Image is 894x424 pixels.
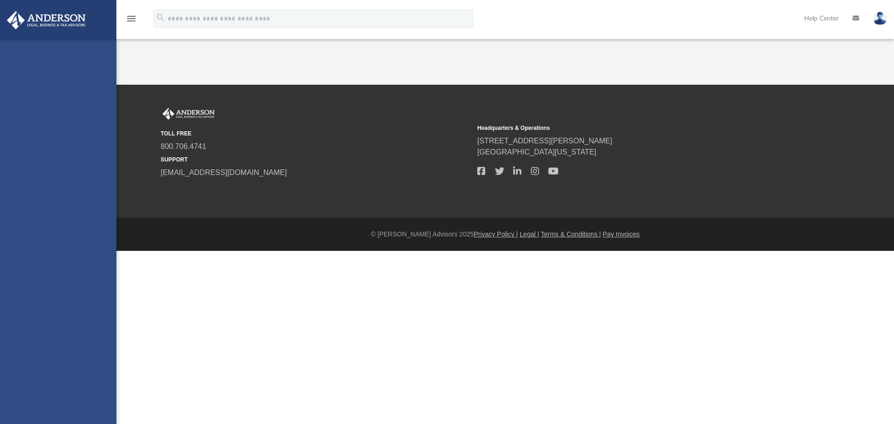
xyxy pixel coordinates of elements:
small: Headquarters & Operations [477,124,787,132]
a: Pay Invoices [603,230,639,238]
a: [EMAIL_ADDRESS][DOMAIN_NAME] [161,168,287,176]
img: User Pic [873,12,887,25]
a: menu [126,18,137,24]
i: search [156,13,166,23]
a: Legal | [520,230,539,238]
small: TOLL FREE [161,129,471,138]
a: Terms & Conditions | [541,230,601,238]
a: [STREET_ADDRESS][PERSON_NAME] [477,137,612,145]
img: Anderson Advisors Platinum Portal [4,11,88,29]
div: © [PERSON_NAME] Advisors 2025 [116,229,894,239]
i: menu [126,13,137,24]
small: SUPPORT [161,155,471,164]
a: 800.706.4741 [161,142,206,150]
img: Anderson Advisors Platinum Portal [161,108,217,120]
a: Privacy Policy | [474,230,518,238]
a: [GEOGRAPHIC_DATA][US_STATE] [477,148,596,156]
